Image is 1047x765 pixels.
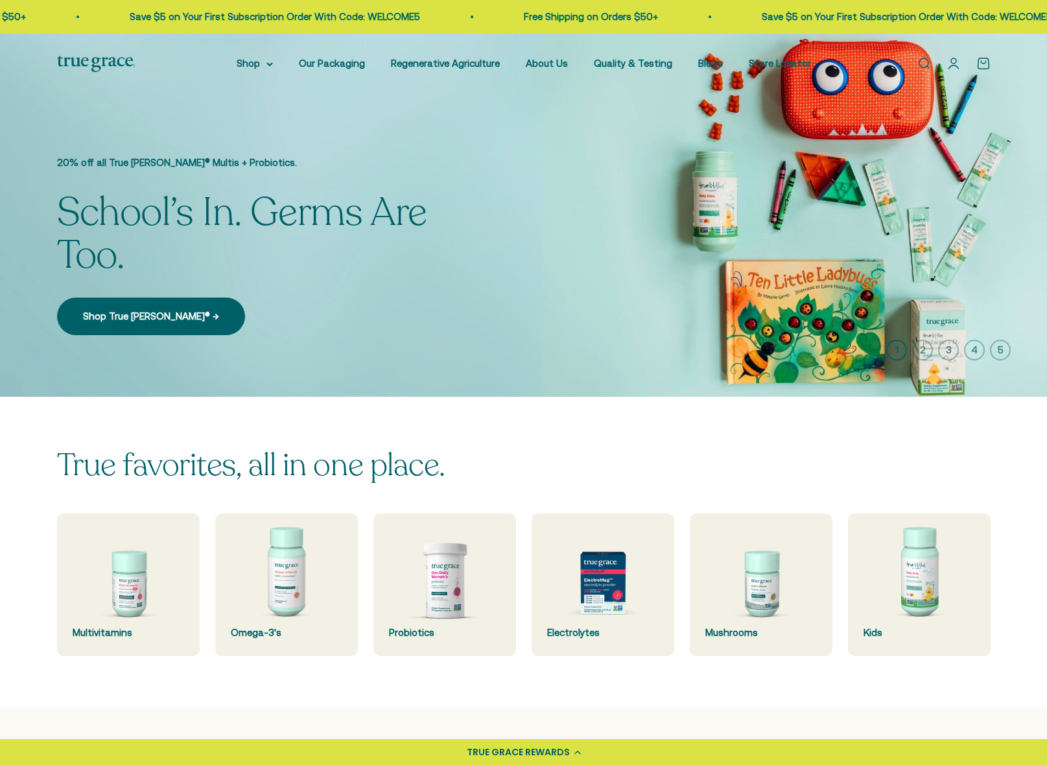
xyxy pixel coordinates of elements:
[526,58,568,69] a: About Us
[938,340,959,360] button: 3
[215,513,358,656] a: Omega-3's
[547,625,659,641] div: Electrolytes
[886,340,907,360] button: 1
[990,340,1011,360] button: 5
[698,58,723,69] a: Blogs
[57,444,445,486] split-lines: True favorites, all in one place.
[912,340,933,360] button: 2
[964,340,985,360] button: 4
[594,58,672,69] a: Quality & Testing
[690,513,832,656] a: Mushrooms
[57,298,245,335] a: Shop True [PERSON_NAME]® →
[57,186,427,282] split-lines: School’s In. Germs Are Too.
[467,746,570,759] div: TRUE GRACE REWARDS
[389,625,500,641] div: Probiotics
[848,513,991,656] a: Kids
[57,155,485,171] p: 20% off all True [PERSON_NAME]® Multis + Probiotics.
[749,58,811,69] a: Store Locator
[237,56,273,71] summary: Shop
[127,9,418,25] p: Save $5 on Your First Subscription Order With Code: WELCOME5
[231,625,342,641] div: Omega-3's
[705,625,817,641] div: Mushrooms
[73,625,184,641] div: Multivitamins
[864,625,975,641] div: Kids
[391,58,500,69] a: Regenerative Agriculture
[532,513,674,656] a: Electrolytes
[57,513,200,656] a: Multivitamins
[299,58,365,69] a: Our Packaging
[373,513,516,656] a: Probiotics
[521,11,655,22] a: Free Shipping on Orders $50+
